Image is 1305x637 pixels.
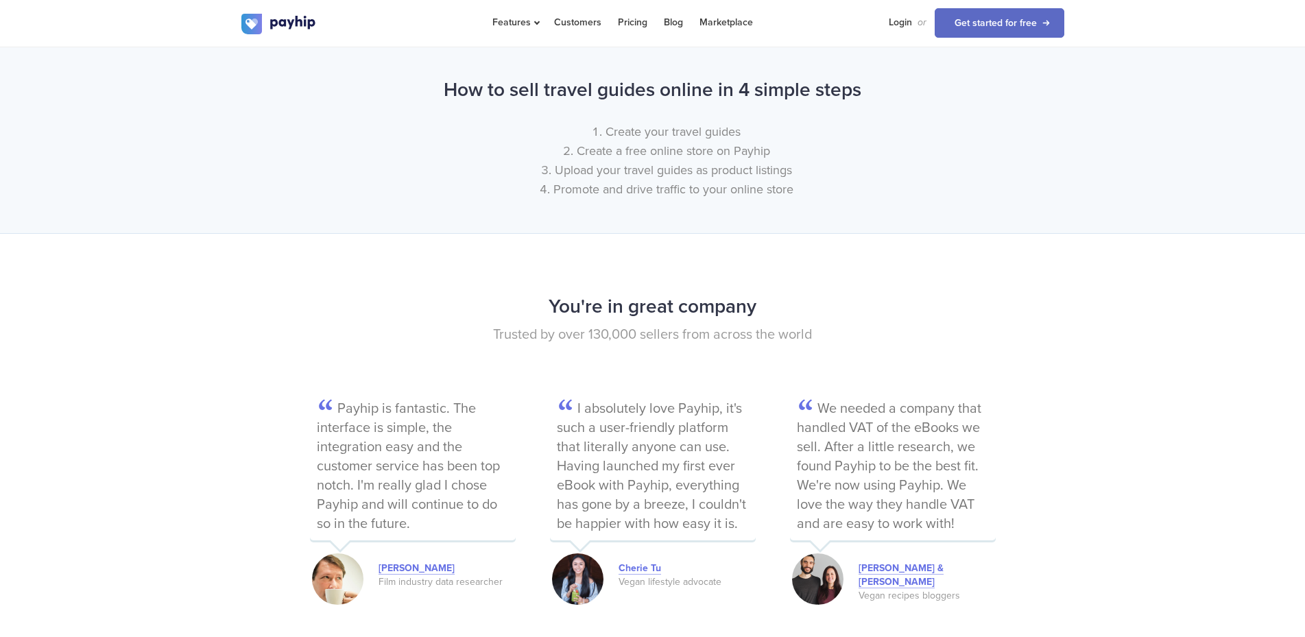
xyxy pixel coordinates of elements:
a: [PERSON_NAME] & [PERSON_NAME] [859,562,944,588]
h2: You're in great company [241,289,1064,325]
img: 1.jpg [552,553,603,605]
div: Vegan lifestyle advocate [619,575,756,589]
div: Vegan recipes bloggers [859,589,996,603]
img: 3-optimised.png [792,553,843,605]
a: Cherie Tu [619,562,661,575]
p: Trusted by over 130,000 sellers from across the world [241,325,1064,345]
h2: How to sell travel guides online in 4 simple steps [241,72,1064,108]
li: Create your travel guides [269,122,1064,141]
span: Features [492,16,538,28]
p: I absolutely love Payhip, it's such a user-friendly platform that literally anyone can use. Havin... [550,396,756,540]
img: 2.jpg [312,553,363,605]
p: Payhip is fantastic. The interface is simple, the integration easy and the customer service has b... [310,396,516,540]
img: logo.svg [241,14,317,34]
li: Create a free online store on Payhip [269,141,1064,160]
a: Get started for free [935,8,1064,38]
p: We needed a company that handled VAT of the eBooks we sell. After a little research, we found Pay... [790,396,996,540]
li: Promote and drive traffic to your online store [269,180,1064,199]
li: Upload your travel guides as product listings [269,160,1064,180]
div: Film industry data researcher [379,575,516,589]
a: [PERSON_NAME] [379,562,455,575]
